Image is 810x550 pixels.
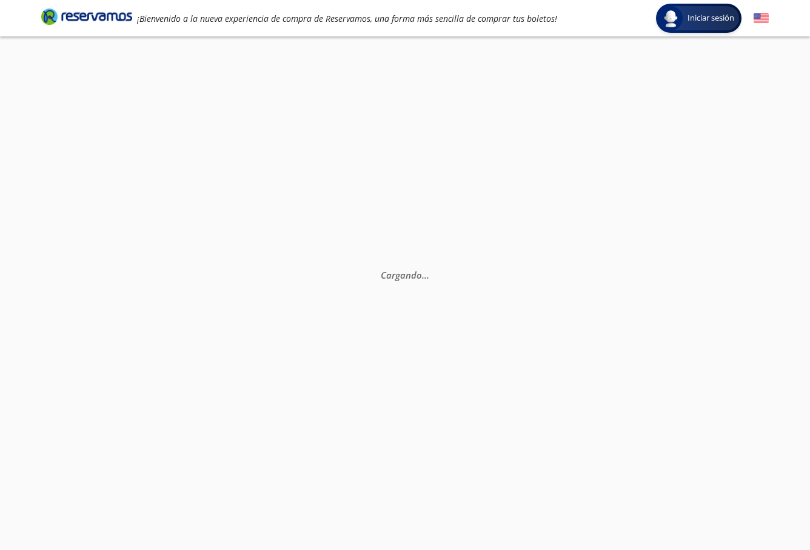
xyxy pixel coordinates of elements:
[422,269,424,281] span: .
[137,13,557,24] em: ¡Bienvenido a la nueva experiencia de compra de Reservamos, una forma más sencilla de comprar tus...
[424,269,427,281] span: .
[427,269,429,281] span: .
[754,11,769,26] button: English
[381,269,429,281] em: Cargando
[683,12,739,24] span: Iniciar sesión
[41,7,132,25] i: Brand Logo
[41,7,132,29] a: Brand Logo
